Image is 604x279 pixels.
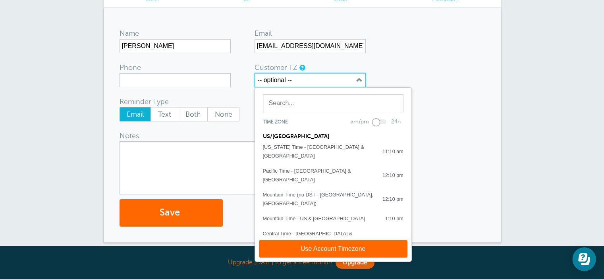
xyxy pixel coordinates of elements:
button: [US_STATE] Time - [GEOGRAPHIC_DATA] & [GEOGRAPHIC_DATA] 11:10 am [255,140,411,164]
label: Email [255,30,272,37]
button: Mountain Time (no DST - [GEOGRAPHIC_DATA], [GEOGRAPHIC_DATA]) 12:10 pm [255,187,411,211]
a: Use this if the customer is in a different timezone than you are. It sets a local timezone for th... [299,65,304,70]
label: Notes [120,132,139,139]
label: Name [120,30,139,37]
span: Email [120,108,151,121]
a: Upgrade [336,256,374,269]
div: Upgrade [DATE] to get a free month! [104,254,501,271]
input: Search... [263,94,403,112]
div: US/[GEOGRAPHIC_DATA] [255,127,411,140]
span: Time zone [263,119,288,125]
button: Central Time - [GEOGRAPHIC_DATA] & [GEOGRAPHIC_DATA] 2:10 pm [255,226,411,250]
div: 12:10 pm [374,171,403,180]
div: 2:10 pm [377,234,403,242]
span: Both [178,108,207,121]
label: Both [178,107,208,121]
label: Phone [120,64,141,71]
label: 24h [391,119,401,125]
div: Pacific Time - [GEOGRAPHIC_DATA] & [GEOGRAPHIC_DATA] [263,167,374,184]
button: -- optional -- [255,73,366,87]
label: None [207,107,239,121]
button: Save [120,199,223,227]
label: Reminder Type [120,98,169,105]
label: Email [120,107,151,121]
label: Text [151,107,178,121]
div: [US_STATE] Time - [GEOGRAPHIC_DATA] & [GEOGRAPHIC_DATA] [263,143,374,160]
div: Mountain Time - US & [GEOGRAPHIC_DATA] [263,214,365,223]
button: Use Account Timezone [259,240,407,258]
iframe: Resource center [572,247,596,271]
div: 1:10 pm [377,214,403,223]
span: None [208,108,239,121]
button: Pacific Time - [GEOGRAPHIC_DATA] & [GEOGRAPHIC_DATA] 12:10 pm [255,164,411,187]
div: Mountain Time (no DST - [GEOGRAPHIC_DATA], [GEOGRAPHIC_DATA]) [263,190,374,208]
label: Customer TZ [255,64,297,71]
button: Mountain Time - US & [GEOGRAPHIC_DATA] 1:10 pm [255,211,411,226]
div: 11:10 am [374,147,403,156]
label: am/pm [351,119,369,125]
span: Text [151,108,178,121]
div: Central Time - [GEOGRAPHIC_DATA] & [GEOGRAPHIC_DATA] [263,229,377,247]
div: 12:10 pm [374,195,403,204]
label: -- optional -- [258,77,292,84]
